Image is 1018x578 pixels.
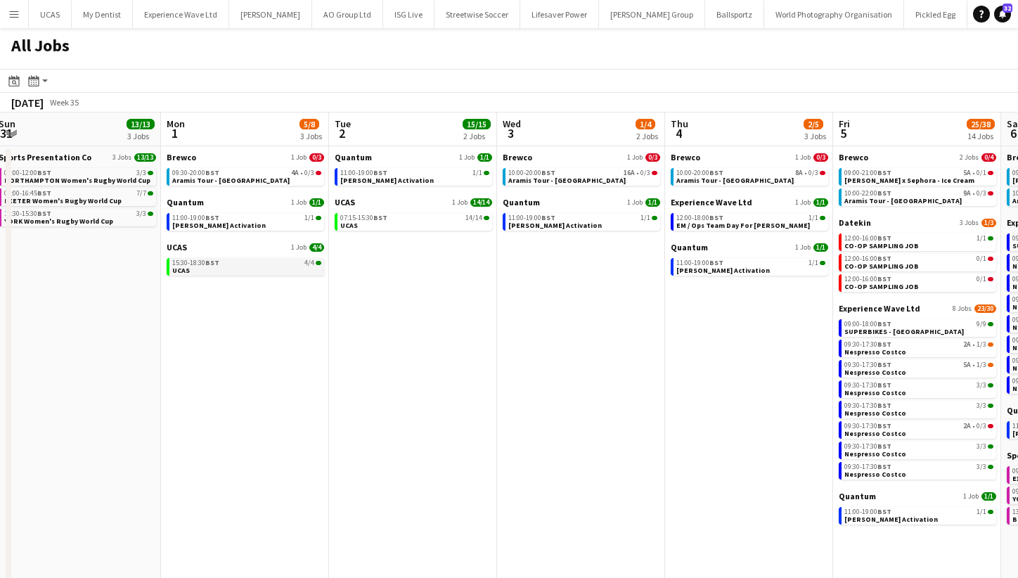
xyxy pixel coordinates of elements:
span: 1 Job [795,153,811,162]
span: 1/1 [645,198,660,207]
span: Aramis Tour - Liverpool [676,176,794,185]
span: 5 [837,125,850,141]
span: UCAS [335,197,355,207]
button: AO Group Ltd [312,1,383,28]
span: 11:00-19:00 [676,259,723,266]
span: 09:30-17:30 [844,361,891,368]
span: 1/1 [309,198,324,207]
span: 3/3 [977,443,986,450]
span: 9/9 [977,321,986,328]
span: 2 [333,125,351,141]
div: Brewco2 Jobs0/409:00-21:00BST5A•0/1[PERSON_NAME] x Sephora - Ice Cream10:00-22:00BST9A•0/3Aramis ... [839,152,996,217]
span: 09:00-16:45 [4,190,51,197]
div: • [844,169,993,176]
div: • [844,341,993,348]
div: • [844,361,993,368]
span: 0/1 [988,257,993,261]
a: Brewco2 Jobs0/4 [839,152,996,162]
div: Datekin3 Jobs1/312:00-16:00BST1/1CO-OP SAMPLING JOB12:00-16:00BST0/1CO-OP SAMPLING JOB12:00-16:00... [839,217,996,303]
a: 11:00-19:00BST1/1[PERSON_NAME] Activation [340,168,489,184]
span: 0/3 [813,153,828,162]
span: Week 35 [46,97,82,108]
span: 1 Job [291,153,307,162]
span: 3/3 [988,404,993,408]
span: Experience Wave Ltd [839,303,920,314]
span: BST [877,233,891,243]
span: 1/1 [640,214,650,221]
span: 14/14 [484,216,489,220]
span: 1 Job [291,243,307,252]
span: 0/3 [808,169,818,176]
span: BST [877,340,891,349]
span: BST [877,507,891,516]
span: Nespresso Costco [844,409,906,418]
span: 10:00-22:00 [844,190,891,197]
span: BST [877,360,891,369]
span: 0/4 [981,153,996,162]
span: 4/4 [316,261,321,265]
span: 1/1 [820,216,825,220]
span: 10:00-20:00 [676,169,723,176]
span: 0/3 [820,171,825,175]
a: 10:00-20:00BST8A•0/3Aramis Tour - [GEOGRAPHIC_DATA] [676,168,825,184]
span: 1/1 [813,243,828,252]
span: 8A [795,169,803,176]
span: Nespresso Costco [844,388,906,397]
span: 13/13 [127,119,155,129]
span: UCAS [172,266,190,275]
span: BST [877,319,891,328]
a: Brewco1 Job0/3 [167,152,324,162]
a: 09:00-16:45BST7/7EXETER Women's Rugby World Cup [4,188,153,205]
span: 5A [963,169,971,176]
span: BST [205,213,219,222]
span: Brewco [839,152,868,162]
span: 0/1 [977,255,986,262]
span: Nespresso Costco [844,368,906,377]
span: 1/3 [988,342,993,347]
span: 5A [963,361,971,368]
span: 1 Job [452,198,468,207]
a: 09:30-17:30BST2A•1/3Nespresso Costco [844,340,993,356]
span: 1/1 [808,259,818,266]
span: NORTHAMPTON Women's Rugby World Cup [4,176,150,185]
span: 5/8 [299,119,319,129]
span: Quantum [167,197,204,207]
span: Aramis Tour - Birmingham [508,176,626,185]
button: UCAS [29,1,72,28]
span: Nespresso Costco [844,347,906,357]
span: BST [373,213,387,222]
span: 0/3 [652,171,657,175]
button: [PERSON_NAME] Group [599,1,705,28]
span: 0/1 [977,276,986,283]
span: BST [877,462,891,471]
a: Quantum1 Job1/1 [503,197,660,207]
span: Mon [167,117,185,130]
span: 0/3 [304,169,314,176]
span: EXETER Women's Rugby World Cup [4,196,122,205]
span: BST [877,254,891,263]
span: 09:30-17:30 [844,463,891,470]
span: 3/3 [136,210,146,217]
div: Quantum1 Job1/111:00-19:00BST1/1[PERSON_NAME] Activation [167,197,324,242]
a: Quantum1 Job1/1 [671,242,828,252]
span: 2 Jobs [960,153,979,162]
span: 2/5 [804,119,823,129]
a: Quantum1 Job1/1 [839,491,996,501]
span: BST [877,401,891,410]
span: 0/3 [640,169,650,176]
button: Ballsportz [705,1,764,28]
span: 10:00-20:00 [508,169,555,176]
span: 11:00-19:00 [340,169,387,176]
span: 12:00-16:00 [844,255,891,262]
span: 3 Jobs [112,153,131,162]
span: 0/3 [977,423,986,430]
div: 3 Jobs [804,131,826,141]
span: 3/3 [136,169,146,176]
span: 1/1 [981,492,996,501]
span: 3/3 [988,383,993,387]
a: Experience Wave Ltd1 Job1/1 [671,197,828,207]
a: 11:00-19:00BST1/1[PERSON_NAME] Activation [508,213,657,229]
span: Brewco [671,152,700,162]
span: 14/14 [465,214,482,221]
span: 0/3 [645,153,660,162]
